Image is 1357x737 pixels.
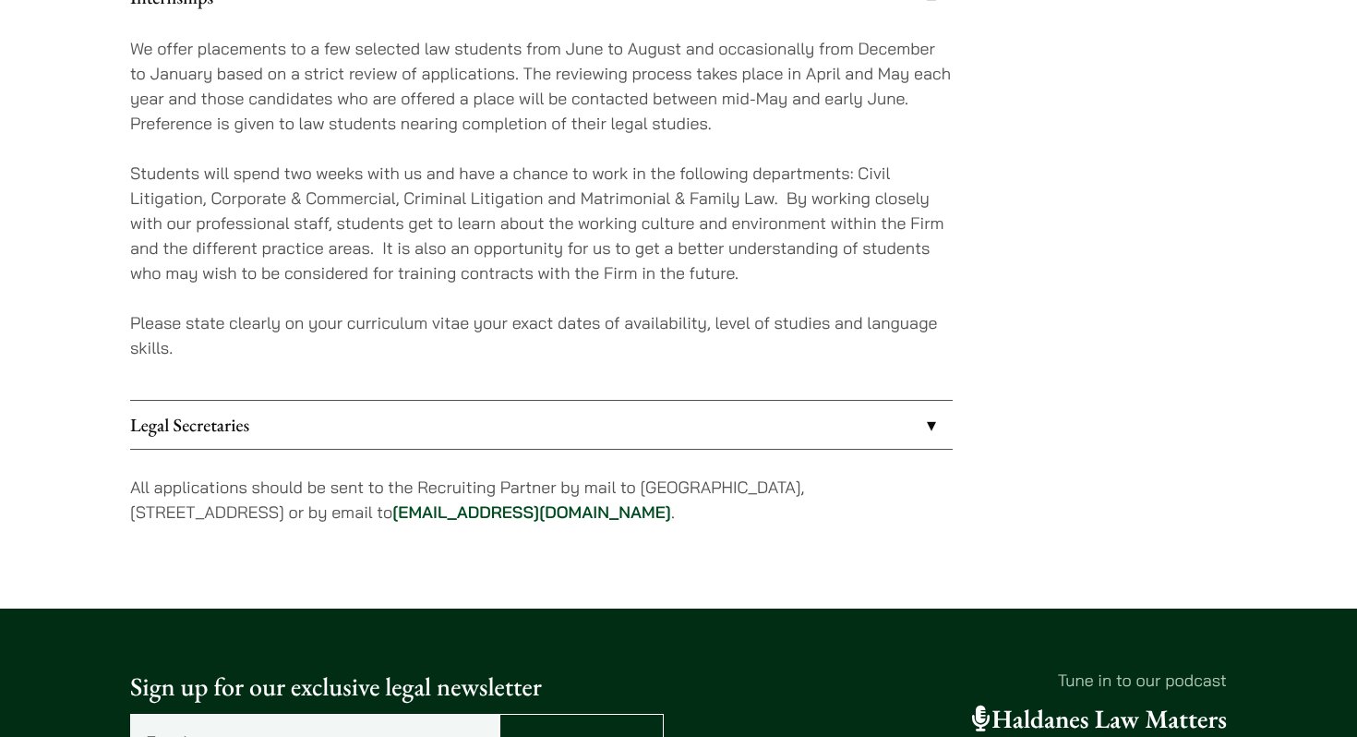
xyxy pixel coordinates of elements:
div: Internships [130,21,953,400]
a: Legal Secretaries [130,401,953,449]
p: Tune in to our podcast [693,668,1227,693]
p: Sign up for our exclusive legal newsletter [130,668,664,707]
p: Students will spend two weeks with us and have a chance to work in the following departments: Civ... [130,161,953,285]
a: [EMAIL_ADDRESS][DOMAIN_NAME] [392,501,671,523]
a: Haldanes Law Matters [972,703,1227,736]
p: All applications should be sent to the Recruiting Partner by mail to [GEOGRAPHIC_DATA], [STREET_A... [130,475,953,525]
p: Please state clearly on your curriculum vitae your exact dates of availability, level of studies ... [130,310,953,360]
p: We offer placements to a few selected law students from June to August and occasionally from Dece... [130,36,953,136]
